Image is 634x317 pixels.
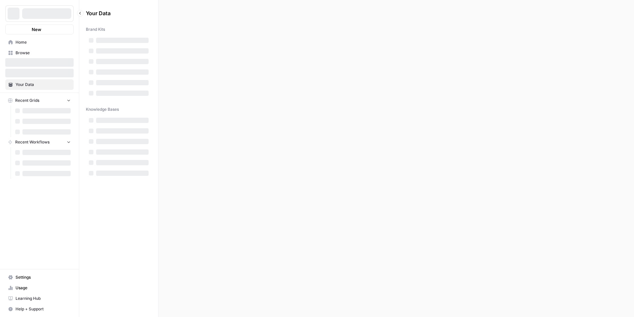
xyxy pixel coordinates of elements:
span: Recent Workflows [15,139,50,145]
span: Settings [16,274,71,280]
button: Recent Workflows [5,137,74,147]
a: Usage [5,283,74,293]
span: Your Data [16,82,71,88]
button: New [5,24,74,34]
a: Learning Hub [5,293,74,304]
span: Brand Kits [86,26,105,32]
span: Recent Grids [15,98,39,103]
button: Help + Support [5,304,74,314]
a: Settings [5,272,74,283]
button: Recent Grids [5,96,74,105]
span: Knowledge Bases [86,106,119,112]
a: Browse [5,48,74,58]
a: Home [5,37,74,48]
a: Your Data [5,79,74,90]
span: Browse [16,50,71,56]
span: Learning Hub [16,296,71,301]
span: Help + Support [16,306,71,312]
span: Your Data [86,9,144,17]
span: Usage [16,285,71,291]
span: Home [16,39,71,45]
span: New [32,26,41,33]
